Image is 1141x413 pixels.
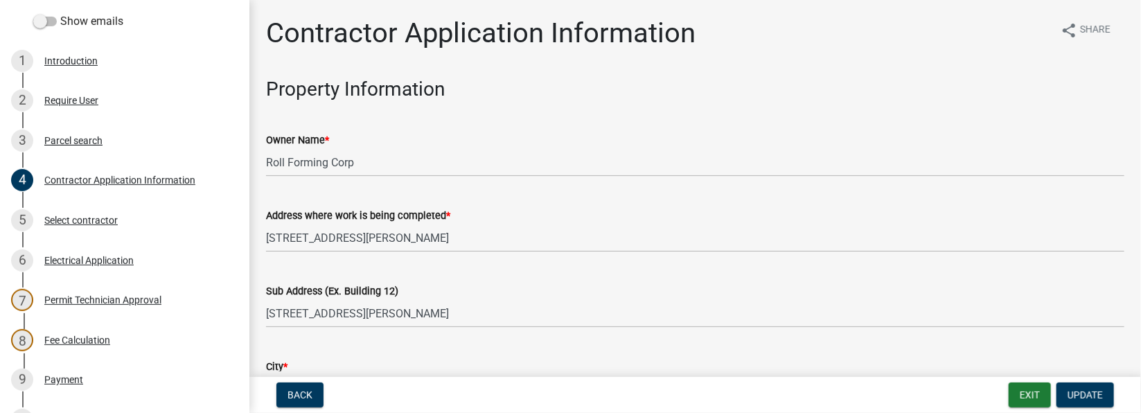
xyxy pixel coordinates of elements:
div: 2 [11,89,33,112]
div: Introduction [44,56,98,66]
div: 3 [11,130,33,152]
div: Parcel search [44,136,103,146]
i: share [1061,22,1077,39]
div: 1 [11,50,33,72]
div: Select contractor [44,216,118,225]
div: Contractor Application Information [44,175,195,185]
div: Permit Technician Approval [44,295,161,305]
div: 8 [11,329,33,351]
div: Electrical Application [44,256,134,265]
span: Back [288,389,312,401]
button: shareShare [1050,17,1122,44]
div: Payment [44,375,83,385]
button: Exit [1009,383,1051,407]
label: Address where work is being completed [266,211,450,221]
div: Fee Calculation [44,335,110,345]
label: Sub Address (Ex. Building 12) [266,287,398,297]
div: 5 [11,209,33,231]
div: 7 [11,289,33,311]
div: 9 [11,369,33,391]
label: City [266,362,288,372]
button: Update [1056,383,1114,407]
span: Share [1080,22,1111,39]
label: Owner Name [266,136,329,146]
h1: Contractor Application Information [266,17,696,50]
h3: Property Information [266,78,1124,101]
label: Show emails [33,13,123,30]
div: 6 [11,249,33,272]
button: Back [276,383,324,407]
div: Require User [44,96,98,105]
div: 4 [11,169,33,191]
span: Update [1068,389,1103,401]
